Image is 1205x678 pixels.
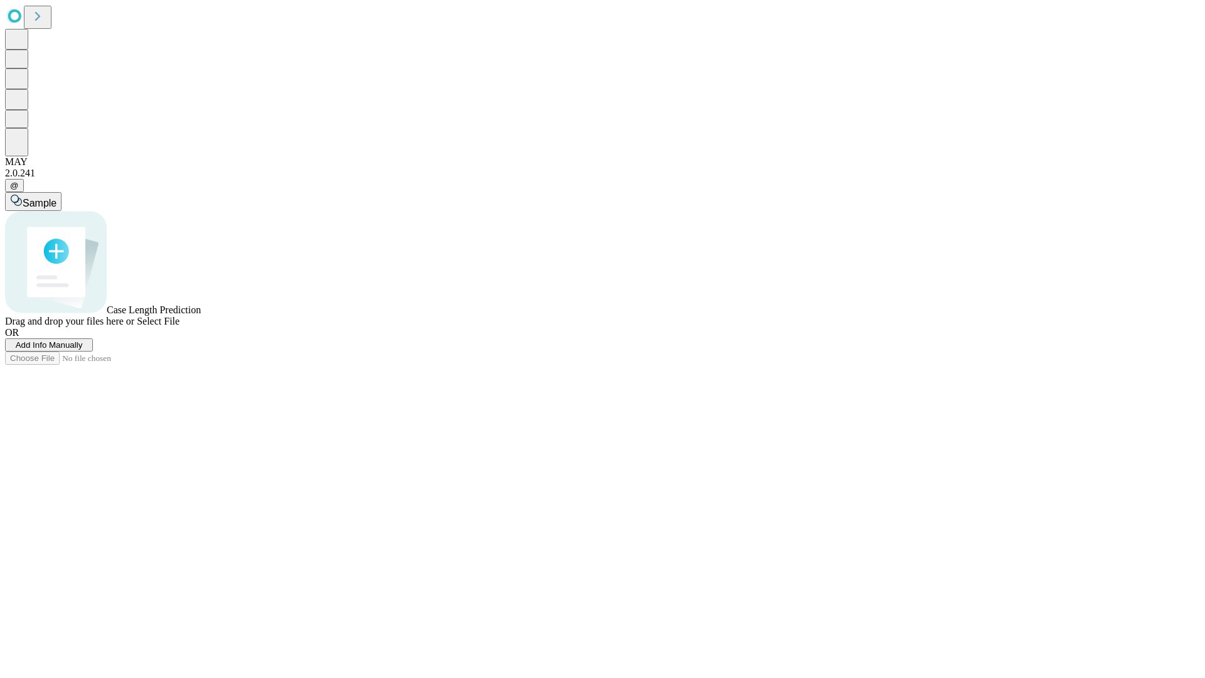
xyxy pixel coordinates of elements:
span: Sample [23,198,56,208]
div: MAY [5,156,1200,168]
span: @ [10,181,19,190]
button: @ [5,179,24,192]
button: Add Info Manually [5,338,93,352]
span: Case Length Prediction [107,304,201,315]
button: Sample [5,192,62,211]
span: OR [5,327,19,338]
span: Add Info Manually [16,340,83,350]
span: Select File [137,316,179,326]
div: 2.0.241 [5,168,1200,179]
span: Drag and drop your files here or [5,316,134,326]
